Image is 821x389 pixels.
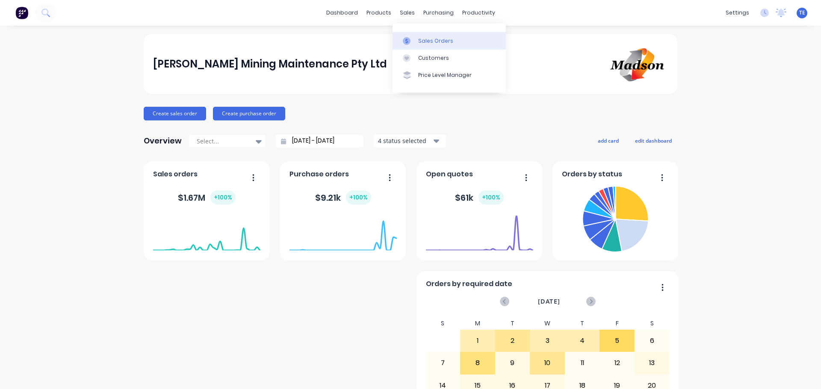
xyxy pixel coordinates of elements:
[608,44,668,84] img: Madson Mining Maintenance Pty Ltd
[496,330,530,351] div: 2
[562,169,622,179] span: Orders by status
[144,132,182,149] div: Overview
[592,135,624,146] button: add card
[144,107,206,120] button: Create sales order
[373,135,446,147] button: 4 status selected
[346,190,371,205] div: + 100 %
[530,352,564,374] div: 10
[496,352,530,374] div: 9
[378,136,432,145] div: 4 status selected
[635,317,670,330] div: S
[721,6,753,19] div: settings
[478,190,504,205] div: + 100 %
[362,6,396,19] div: products
[418,37,453,45] div: Sales Orders
[210,190,236,205] div: + 100 %
[600,317,635,330] div: F
[635,352,669,374] div: 13
[426,279,512,289] span: Orders by required date
[396,6,419,19] div: sales
[425,317,461,330] div: S
[426,352,460,374] div: 7
[799,9,805,17] span: TE
[530,330,564,351] div: 3
[530,317,565,330] div: W
[635,330,669,351] div: 6
[458,6,499,19] div: productivity
[565,330,600,351] div: 4
[393,67,506,84] a: Price Level Manager
[315,190,371,205] div: $ 9.21k
[15,6,28,19] img: Factory
[213,107,285,120] button: Create purchase order
[461,330,495,351] div: 1
[538,297,560,306] span: [DATE]
[426,169,473,179] span: Open quotes
[153,169,198,179] span: Sales orders
[393,50,506,67] a: Customers
[600,330,634,351] div: 5
[600,352,634,374] div: 12
[393,32,506,49] a: Sales Orders
[419,6,458,19] div: purchasing
[565,317,600,330] div: T
[460,317,495,330] div: M
[495,317,530,330] div: T
[289,169,349,179] span: Purchase orders
[322,6,362,19] a: dashboard
[418,71,472,79] div: Price Level Manager
[461,352,495,374] div: 8
[455,190,504,205] div: $ 61k
[565,352,600,374] div: 11
[629,135,677,146] button: edit dashboard
[418,54,449,62] div: Customers
[178,190,236,205] div: $ 1.67M
[153,56,387,73] div: [PERSON_NAME] Mining Maintenance Pty Ltd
